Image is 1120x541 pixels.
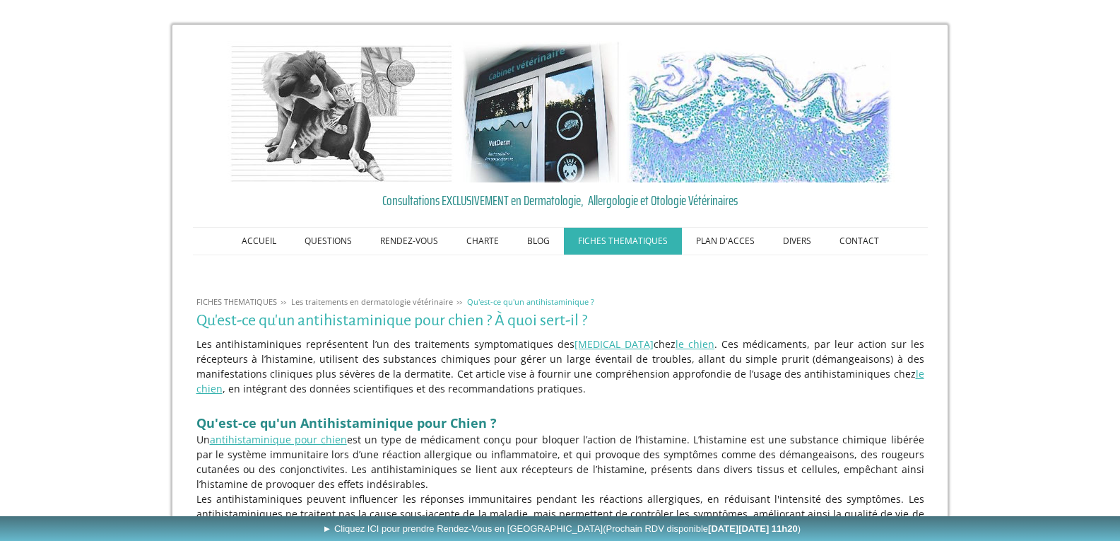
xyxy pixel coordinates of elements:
h1: Qu'est-ce qu'un antihistaminique pour chien ? À quoi sert-il ? [196,312,924,330]
a: FICHES THEMATIQUES [564,228,682,255]
a: DIVERS [769,228,825,255]
p: Les antihistaminiques représentent l’un des traitements symptomatiques des chez . Ces médicaments... [196,337,924,396]
span: ► Cliquez ICI pour prendre Rendez-Vous en [GEOGRAPHIC_DATA] [322,523,801,534]
a: FICHES THEMATIQUES [193,296,281,307]
a: le chien [676,337,714,351]
p: Les antihistaminiques peuvent influencer les réponses immunitaires pendant les réactions allergiq... [196,491,924,536]
a: CHARTE [452,228,513,255]
a: QUESTIONS [290,228,366,255]
a: [MEDICAL_DATA] [574,337,654,351]
span: FICHES THEMATIQUES [196,296,277,307]
a: Les traitements en dermatologie vétérinaire [288,296,456,307]
a: ACCUEIL [228,228,290,255]
span: (Prochain RDV disponible ) [603,523,801,534]
a: PLAN D'ACCES [682,228,769,255]
span: Qu'est-ce qu'un Antihistaminique pour Chien ? [196,414,497,431]
a: Consultations EXCLUSIVEMENT en Dermatologie, Allergologie et Otologie Vétérinaires [196,190,924,211]
span: Les traitements en dermatologie vétérinaire [291,296,453,307]
span: Qu'est-ce qu'un antihistaminique ? [467,296,594,307]
a: antihistaminique pour chien [210,433,347,446]
a: RENDEZ-VOUS [366,228,452,255]
a: CONTACT [825,228,893,255]
a: Qu'est-ce qu'un antihistaminique ? [464,296,598,307]
p: Un est un type de médicament conçu pour bloquer l’action de l’histamine. L’histamine est une subs... [196,432,924,491]
b: [DATE][DATE] 11h20 [708,523,798,534]
a: le chien [196,367,924,395]
a: BLOG [513,228,564,255]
